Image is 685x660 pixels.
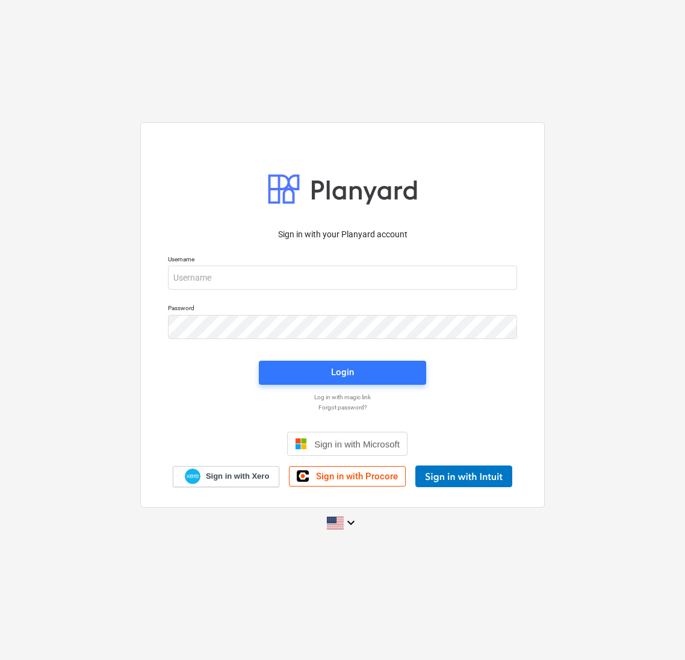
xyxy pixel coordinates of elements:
[316,471,398,482] span: Sign in with Procore
[168,266,517,290] input: Username
[295,438,307,450] img: Microsoft logo
[289,466,406,487] a: Sign in with Procore
[185,469,200,485] img: Xero logo
[344,515,358,530] i: keyboard_arrow_down
[162,393,523,401] a: Log in with magic link
[168,304,517,314] p: Password
[314,439,400,449] span: Sign in with Microsoft
[206,471,269,482] span: Sign in with Xero
[173,466,280,487] a: Sign in with Xero
[331,364,354,380] div: Login
[168,228,517,241] p: Sign in with your Planyard account
[259,361,426,385] button: Login
[168,255,517,266] p: Username
[162,403,523,411] a: Forgot password?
